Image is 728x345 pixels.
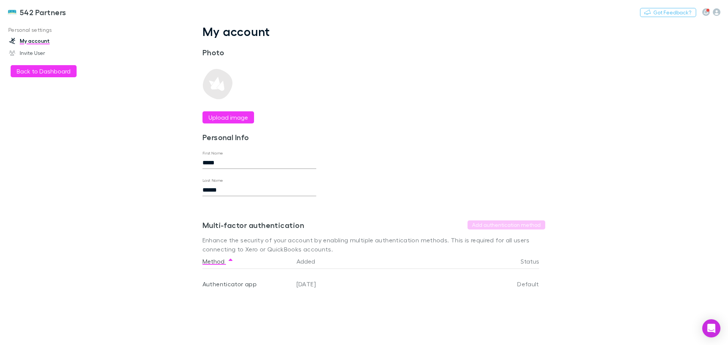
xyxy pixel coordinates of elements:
[293,269,471,299] div: [DATE]
[8,8,17,17] img: 542 Partners's Logo
[202,24,545,39] h1: My account
[202,150,223,156] label: First Name
[297,254,324,269] button: Added
[202,236,545,254] p: Enhance the security of your account by enabling multiple authentication methods. This is require...
[202,48,316,57] h3: Photo
[11,65,77,77] button: Back to Dashboard
[640,8,696,17] button: Got Feedback?
[202,69,233,99] img: Preview
[202,178,223,183] label: Last Name
[202,220,304,229] h3: Multi-factor authentication
[2,25,102,35] p: Personal settings
[2,47,102,59] a: Invite User
[521,254,548,269] button: Status
[2,35,102,47] a: My account
[209,113,248,122] label: Upload image
[202,111,254,123] button: Upload image
[202,133,316,142] h3: Personal Info
[3,3,71,21] a: 542 Partners
[202,254,234,269] button: Method
[20,8,66,17] h3: 542 Partners
[202,269,290,299] div: Authenticator app
[468,220,545,229] button: Add authentication method
[702,319,720,337] div: Open Intercom Messenger
[471,269,539,299] div: Default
